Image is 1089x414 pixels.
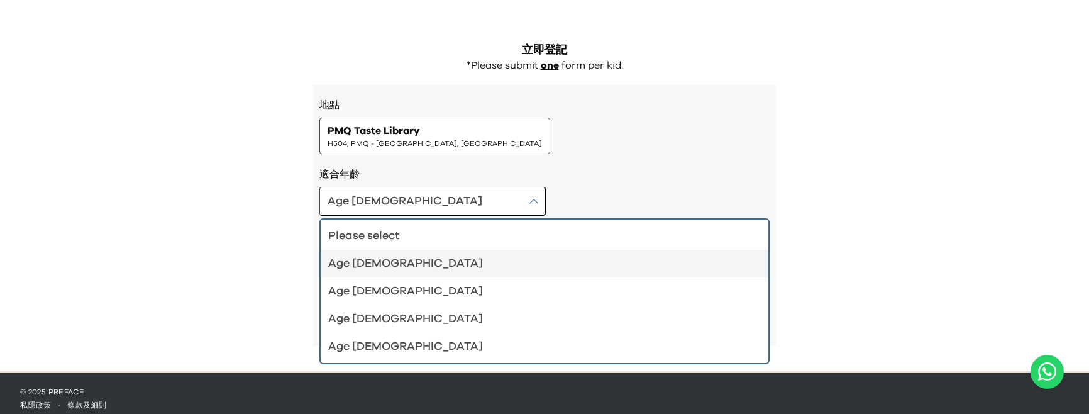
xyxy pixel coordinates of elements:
div: Age [DEMOGRAPHIC_DATA] [328,283,746,300]
button: Age [DEMOGRAPHIC_DATA] [319,187,546,216]
div: Age [DEMOGRAPHIC_DATA] [328,338,746,355]
div: Please select [328,227,746,245]
a: 條款及細則 [67,401,106,409]
span: PMQ Taste Library [328,123,420,138]
span: H504, PMQ - [GEOGRAPHIC_DATA], [GEOGRAPHIC_DATA] [328,138,542,148]
a: Chat with us on WhatsApp [1031,355,1064,389]
h3: 地點 [319,98,770,113]
div: Age [DEMOGRAPHIC_DATA] [328,310,746,328]
div: Age [DEMOGRAPHIC_DATA] [328,193,482,210]
ul: Age [DEMOGRAPHIC_DATA] [319,218,770,364]
span: · [51,401,67,409]
div: Age [DEMOGRAPHIC_DATA] [328,255,746,272]
p: © 2025 Preface [20,387,1069,397]
h3: 適合年齡 [319,167,770,182]
div: *Please submit form per kid. [313,59,776,72]
h2: 立即登記 [313,42,776,59]
a: 私隱政策 [20,401,51,409]
button: Open WhatsApp chat [1031,355,1064,389]
p: one [541,59,559,72]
